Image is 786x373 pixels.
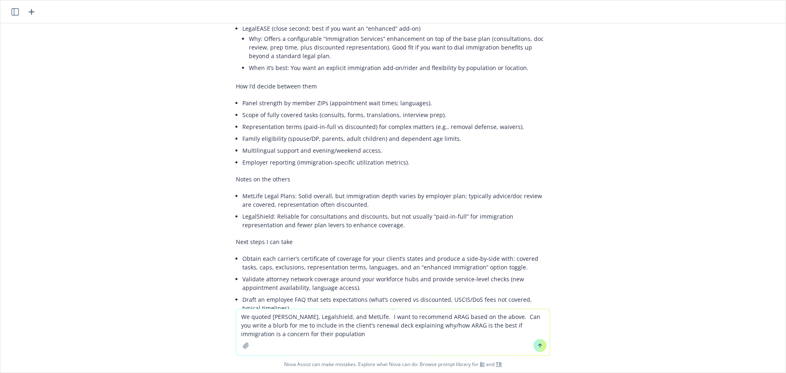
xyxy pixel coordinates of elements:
[242,121,550,133] li: Representation terms (paid-in-full vs discounted) for complex matters (e.g., removal defense, wai...
[242,210,550,231] li: LegalShield: Reliable for consultations and discounts, but not usually “paid-in-full” for immigra...
[242,190,550,210] li: MetLife Legal Plans: Solid overall, but immigration depth varies by employer plan; typically advi...
[496,361,502,368] a: TR
[249,33,550,62] li: Why: Offers a configurable “Immigration Services” enhancement on top of the base plan (consultati...
[242,273,550,294] li: Validate attorney network coverage around your workforce hubs and provide service-level checks (n...
[242,109,550,121] li: Scope of fully covered tasks (consults, forms, translations, interview prep).
[236,175,550,183] p: Notes on the others
[242,156,550,168] li: Employer reporting (immigration-specific utilization metrics).
[242,133,550,145] li: Family eligibility (spouse/DP, parents, adult children) and dependent age limits.
[480,361,485,368] a: BI
[4,356,782,373] span: Nova Assist can make mistakes. Explore what Nova can do: Browse prompt library for and
[236,82,550,90] p: How I’d decide between them
[242,253,550,273] li: Obtain each carrier’s certificate of coverage for your client’s states and produce a side‑by‑side...
[236,237,550,246] p: Next steps I can take
[236,309,550,355] textarea: We quoted [PERSON_NAME], Legalshield, and MetLife. I want to recommend ARAG based on the above. C...
[249,62,550,74] li: When it’s best: You want an explicit immigration add-on/rider and flexibility by population or lo...
[242,145,550,156] li: Multilingual support and evening/weekend access.
[242,97,550,109] li: Panel strength by member ZIPs (appointment wait times; languages).
[242,24,550,33] p: LegalEASE (close second; best if you want an “enhanced” add-on)
[242,294,550,314] li: Draft an employee FAQ that sets expectations (what’s covered vs discounted, USCIS/DoS fees not co...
